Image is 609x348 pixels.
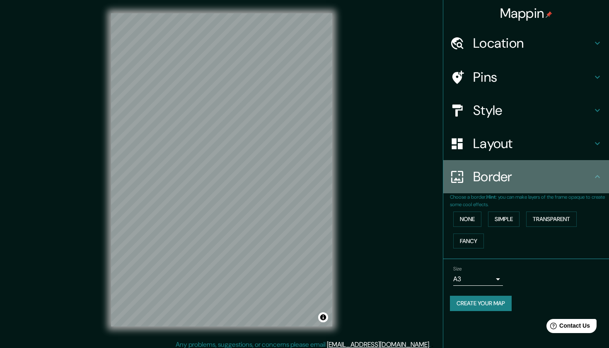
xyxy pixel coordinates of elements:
label: Size [453,265,462,273]
button: None [453,212,481,227]
p: Choose a border. : you can make layers of the frame opaque to create some cool effects. [450,193,609,208]
button: Toggle attribution [318,312,328,322]
h4: Style [473,102,592,119]
canvas: Map [111,13,332,326]
h4: Border [473,168,592,185]
div: Pins [443,61,609,94]
button: Fancy [453,234,484,249]
h4: Layout [473,135,592,152]
div: Location [443,27,609,60]
h4: Pins [473,69,592,85]
img: pin-icon.png [546,11,552,18]
iframe: Help widget launcher [535,316,600,339]
h4: Location [473,35,592,51]
div: Border [443,160,609,193]
button: Transparent [526,212,577,227]
b: Hint [486,194,496,200]
h4: Mappin [500,5,553,22]
div: A3 [453,273,503,286]
button: Create your map [450,296,512,311]
div: Layout [443,127,609,160]
button: Simple [488,212,520,227]
div: Style [443,94,609,127]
